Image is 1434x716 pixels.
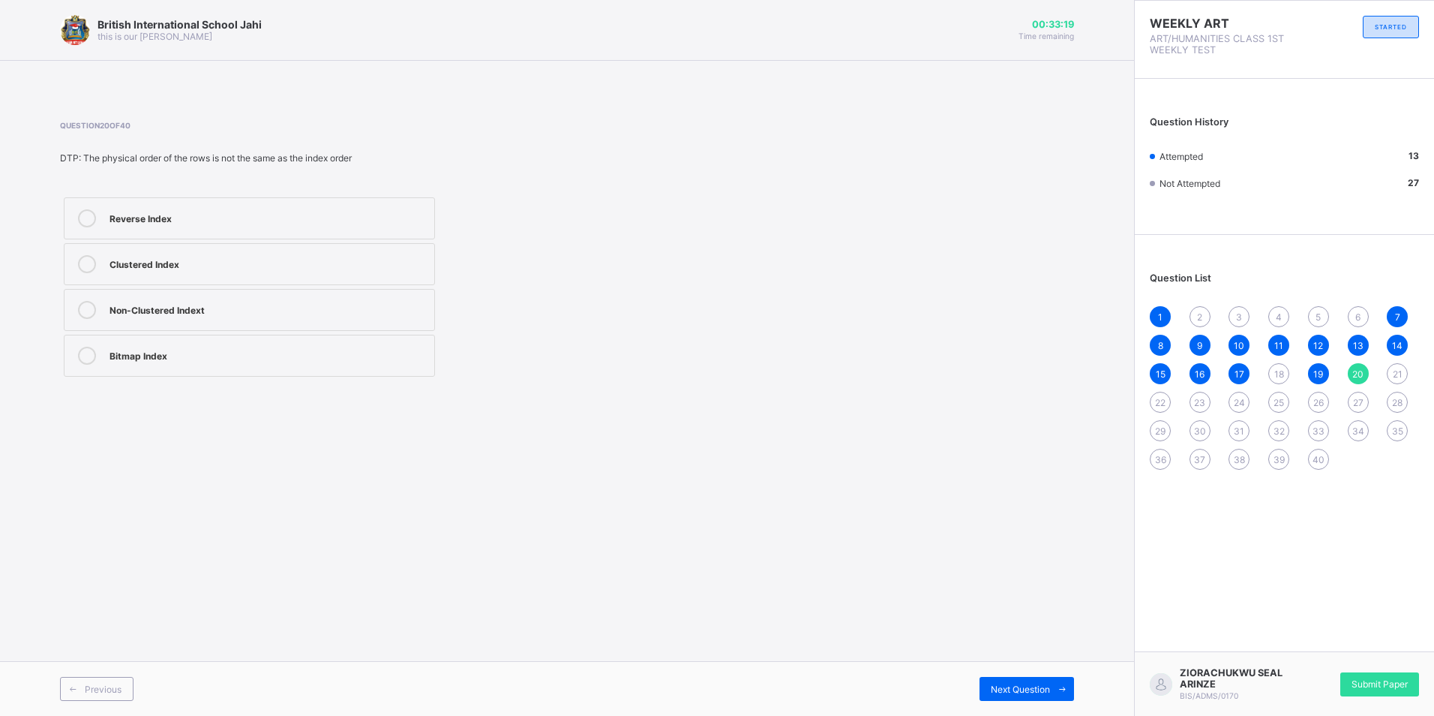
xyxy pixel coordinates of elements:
[1355,311,1360,323] span: 6
[1234,369,1244,380] span: 17
[1274,340,1283,351] span: 11
[1392,340,1402,351] span: 14
[1150,33,1285,56] span: ART/HUMANITIES CLASS 1ST WEEKLY TEST
[1375,23,1407,31] span: STARTED
[1273,454,1285,465] span: 39
[1395,311,1400,323] span: 7
[109,347,427,362] div: Bitmap Index
[1351,678,1408,690] span: Submit Paper
[1353,340,1363,351] span: 13
[1018,32,1074,41] span: Time remaining
[1408,150,1419,161] b: 13
[1313,369,1323,380] span: 19
[109,301,427,316] div: Non-Clustered Indext
[1150,16,1285,31] span: WEEKLY ART
[1312,454,1324,465] span: 40
[1353,397,1363,408] span: 27
[60,152,691,164] div: DTP: The physical order of the rows is not the same as the index order
[1234,454,1245,465] span: 38
[1158,311,1162,323] span: 1
[1393,369,1402,380] span: 21
[1159,178,1220,189] span: Not Attempted
[1236,311,1242,323] span: 3
[97,18,262,31] span: British International School Jahi
[1158,340,1163,351] span: 8
[1194,397,1205,408] span: 23
[1234,397,1245,408] span: 24
[1197,311,1202,323] span: 2
[1180,691,1238,700] span: BIS/ADMS/0170
[1273,397,1284,408] span: 25
[1408,177,1419,188] b: 27
[1276,311,1282,323] span: 4
[1155,454,1166,465] span: 36
[1018,19,1074,30] span: 00:33:19
[1197,340,1202,351] span: 9
[1159,151,1203,162] span: Attempted
[1150,272,1211,284] span: Question List
[1156,369,1165,380] span: 15
[1313,340,1323,351] span: 12
[60,121,691,130] span: Question 20 of 40
[1274,369,1284,380] span: 18
[1352,369,1363,380] span: 20
[1195,369,1204,380] span: 16
[1352,426,1364,437] span: 34
[991,684,1050,695] span: Next Question
[85,684,121,695] span: Previous
[1180,667,1285,690] span: ZIORACHUKWU SEAL ARINZE
[1150,116,1228,128] span: Question History
[1155,426,1165,437] span: 29
[109,255,427,270] div: Clustered Index
[1194,426,1206,437] span: 30
[1392,397,1402,408] span: 28
[1273,426,1285,437] span: 32
[97,31,212,42] span: this is our [PERSON_NAME]
[1315,311,1321,323] span: 5
[1234,426,1244,437] span: 31
[1312,426,1324,437] span: 33
[1234,340,1244,351] span: 10
[1313,397,1324,408] span: 26
[1194,454,1205,465] span: 37
[1392,426,1403,437] span: 35
[1155,397,1165,408] span: 22
[109,209,427,224] div: Reverse Index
